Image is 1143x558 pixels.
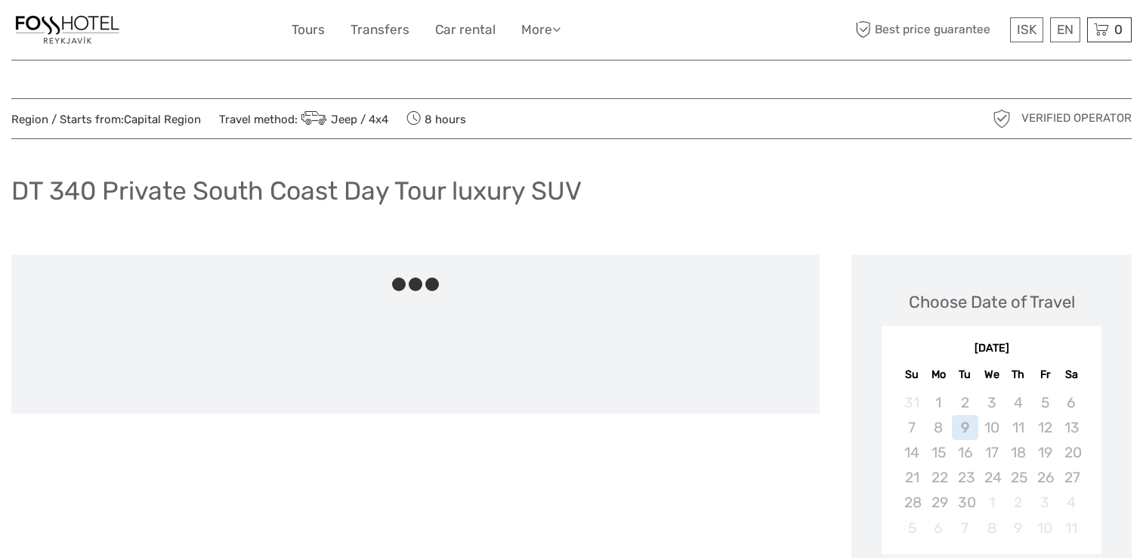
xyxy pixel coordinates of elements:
div: We [978,364,1005,385]
div: Not available Sunday, October 5th, 2025 [898,516,925,541]
div: Not available Sunday, September 14th, 2025 [898,440,925,465]
h1: DT 340 Private South Coast Day Tour luxury SUV [11,175,582,206]
a: Car rental [435,19,496,41]
a: Capital Region [124,113,201,126]
span: Best price guarantee [851,17,1006,42]
div: Not available Tuesday, September 30th, 2025 [952,490,978,515]
div: Not available Saturday, September 6th, 2025 [1058,390,1085,415]
div: Not available Sunday, September 7th, 2025 [898,415,925,440]
div: Not available Wednesday, October 8th, 2025 [978,516,1005,541]
span: Verified Operator [1021,110,1132,126]
div: Not available Wednesday, September 24th, 2025 [978,465,1005,490]
div: Not available Monday, October 6th, 2025 [925,516,952,541]
div: Not available Thursday, October 9th, 2025 [1005,516,1031,541]
a: More [521,19,561,41]
div: Not available Tuesday, September 9th, 2025 [952,415,978,440]
div: Choose Date of Travel [909,290,1075,314]
span: Region / Starts from: [11,112,201,128]
div: Not available Thursday, September 18th, 2025 [1005,440,1031,465]
img: 1357-20722262-a0dc-4fd2-8fc5-b62df901d176_logo_small.jpg [11,11,123,48]
span: Travel method: [219,108,388,129]
div: Not available Wednesday, September 3rd, 2025 [978,390,1005,415]
div: Not available Friday, October 3rd, 2025 [1031,490,1058,515]
div: Not available Friday, September 19th, 2025 [1031,440,1058,465]
div: Not available Friday, October 10th, 2025 [1031,516,1058,541]
div: EN [1050,17,1080,42]
div: Not available Thursday, September 4th, 2025 [1005,390,1031,415]
div: Tu [952,364,978,385]
div: Not available Tuesday, September 2nd, 2025 [952,390,978,415]
div: Not available Monday, September 22nd, 2025 [925,465,952,490]
span: ISK [1017,22,1036,37]
div: Not available Wednesday, September 17th, 2025 [978,440,1005,465]
div: Th [1005,364,1031,385]
div: Not available Thursday, October 2nd, 2025 [1005,490,1031,515]
div: Not available Sunday, September 21st, 2025 [898,465,925,490]
div: Not available Thursday, September 25th, 2025 [1005,465,1031,490]
div: Sa [1058,364,1085,385]
span: 0 [1112,22,1125,37]
div: Not available Monday, September 1st, 2025 [925,390,952,415]
div: Not available Saturday, September 27th, 2025 [1058,465,1085,490]
div: Not available Sunday, September 28th, 2025 [898,490,925,515]
div: Not available Tuesday, September 23rd, 2025 [952,465,978,490]
div: Not available Monday, September 29th, 2025 [925,490,952,515]
div: Su [898,364,925,385]
div: Not available Tuesday, September 16th, 2025 [952,440,978,465]
div: Not available Tuesday, October 7th, 2025 [952,516,978,541]
span: 8 hours [406,108,466,129]
div: [DATE] [882,341,1101,357]
div: Not available Saturday, October 11th, 2025 [1058,516,1085,541]
div: month 2025-09 [887,390,1097,541]
div: Not available Wednesday, September 10th, 2025 [978,415,1005,440]
img: verified_operator_grey_128.png [990,107,1014,131]
a: Tours [292,19,325,41]
div: Not available Sunday, August 31st, 2025 [898,390,925,415]
div: Not available Friday, September 26th, 2025 [1031,465,1058,490]
div: Mo [925,364,952,385]
div: Not available Saturday, September 13th, 2025 [1058,415,1085,440]
div: Not available Monday, September 8th, 2025 [925,415,952,440]
a: Transfers [351,19,409,41]
div: Fr [1031,364,1058,385]
a: Jeep / 4x4 [298,113,388,126]
div: Not available Friday, September 5th, 2025 [1031,390,1058,415]
div: Not available Thursday, September 11th, 2025 [1005,415,1031,440]
div: Not available Saturday, October 4th, 2025 [1058,490,1085,515]
div: Not available Wednesday, October 1st, 2025 [978,490,1005,515]
div: Not available Friday, September 12th, 2025 [1031,415,1058,440]
div: Not available Monday, September 15th, 2025 [925,440,952,465]
div: Not available Saturday, September 20th, 2025 [1058,440,1085,465]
